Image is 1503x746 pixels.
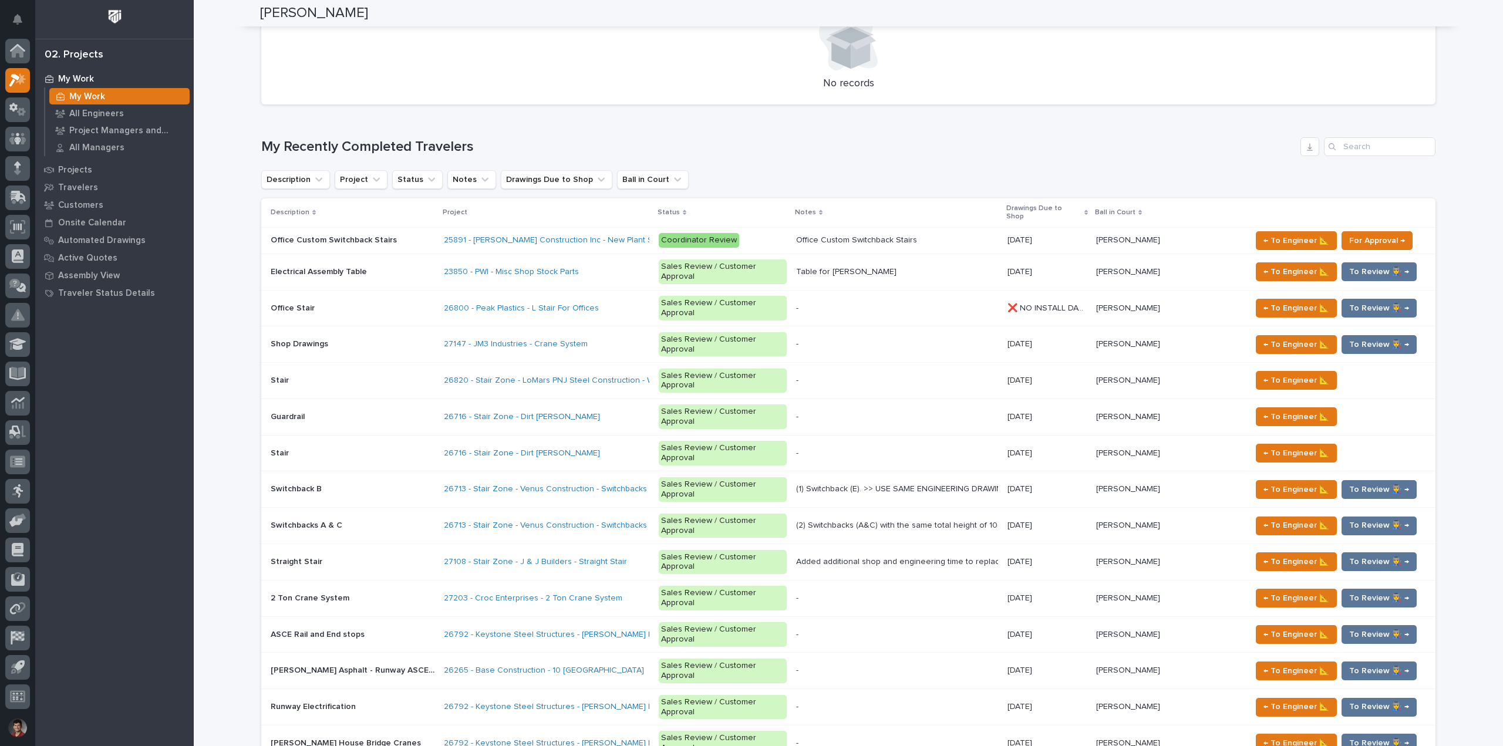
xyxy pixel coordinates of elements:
[1096,518,1162,531] p: [PERSON_NAME]
[1256,262,1337,281] button: ← To Engineer 📐
[1096,663,1162,676] p: [PERSON_NAME]
[1263,301,1329,315] span: ← To Engineer 📐
[45,88,194,104] a: My Work
[35,284,194,302] a: Traveler Status Details
[58,271,120,281] p: Assembly View
[271,627,367,640] p: ASCE Rail and End stops
[35,214,194,231] a: Onsite Calendar
[1007,373,1034,386] p: [DATE]
[659,296,787,320] div: Sales Review / Customer Approval
[271,482,324,494] p: Switchback B
[1096,627,1162,640] p: [PERSON_NAME]
[271,446,291,458] p: Stair
[35,196,194,214] a: Customers
[1007,265,1034,277] p: [DATE]
[1342,517,1417,535] button: To Review 👨‍🏭 →
[796,412,798,422] div: -
[35,161,194,178] a: Projects
[275,77,1421,90] p: No records
[1096,373,1162,386] p: [PERSON_NAME]
[271,301,317,313] p: Office Stair
[1256,589,1337,607] button: ← To Engineer 📐
[1342,262,1417,281] button: To Review 👨‍🏭 →
[1263,265,1329,279] span: ← To Engineer 📐
[796,303,798,313] div: -
[1007,518,1034,531] p: [DATE]
[796,267,897,277] div: Table for [PERSON_NAME]
[1007,663,1034,676] p: [DATE]
[444,412,600,422] a: 26716 - Stair Zone - Dirt [PERSON_NAME]
[659,404,787,429] div: Sales Review / Customer Approval
[1007,482,1034,494] p: [DATE]
[796,376,798,386] div: -
[1256,371,1337,390] button: ← To Engineer 📐
[796,448,798,458] div: -
[260,5,368,22] h2: [PERSON_NAME]
[1324,137,1435,156] div: Search
[261,653,1435,689] tr: [PERSON_NAME] Asphalt - Runway ASCE Rail[PERSON_NAME] Asphalt - Runway ASCE Rail 26265 - Base Con...
[1256,480,1337,499] button: ← To Engineer 📐
[1342,698,1417,717] button: To Review 👨‍🏭 →
[1007,627,1034,640] p: [DATE]
[659,332,787,357] div: Sales Review / Customer Approval
[69,126,185,136] p: Project Managers and Engineers
[1349,627,1409,642] span: To Review 👨‍🏭 →
[104,6,126,28] img: Workspace Logo
[1007,410,1034,422] p: [DATE]
[444,702,673,712] a: 26792 - Keystone Steel Structures - [PERSON_NAME] House
[501,170,612,189] button: Drawings Due to Shop
[1263,337,1329,352] span: ← To Engineer 📐
[1349,301,1409,315] span: To Review 👨‍🏭 →
[261,363,1435,399] tr: StairStair 26820 - Stair Zone - LoMars PNJ Steel Construction - Walmart Stair Sales Review / Cust...
[659,550,787,575] div: Sales Review / Customer Approval
[1349,700,1409,714] span: To Review 👨‍🏭 →
[659,441,787,465] div: Sales Review / Customer Approval
[1096,301,1162,313] p: [PERSON_NAME]
[796,484,998,494] div: (1) Switchback (E). >> USE SAME ENGINEERING DRAWINGS AS JOB#26427 << with only 1 adjustment (chan...
[58,74,94,85] p: My Work
[1263,555,1329,569] span: ← To Engineer 📐
[261,580,1435,616] tr: 2 Ton Crane System2 Ton Crane System 27203 - Croc Enterprises - 2 Ton Crane System Sales Review /...
[659,259,787,284] div: Sales Review / Customer Approval
[1256,407,1337,426] button: ← To Engineer 📐
[1007,700,1034,712] p: [DATE]
[1263,664,1329,678] span: ← To Engineer 📐
[1256,517,1337,535] button: ← To Engineer 📐
[1349,555,1409,569] span: To Review 👨‍🏭 →
[261,170,330,189] button: Description
[1263,627,1329,642] span: ← To Engineer 📐
[392,170,443,189] button: Status
[35,249,194,266] a: Active Quotes
[1256,444,1337,463] button: ← To Engineer 📐
[69,92,105,102] p: My Work
[1349,664,1409,678] span: To Review 👨‍🏭 →
[796,557,998,567] div: Added additional shop and engineering time to replace C-Channel with 8 x 2 Rectangular Tubing.
[261,471,1435,508] tr: Switchback BSwitchback B 26713 - Stair Zone - Venus Construction - Switchbacks & Stairtowers Sale...
[444,666,644,676] a: 26265 - Base Construction - 10 [GEOGRAPHIC_DATA]
[58,253,117,264] p: Active Quotes
[658,206,680,219] p: Status
[1006,202,1081,224] p: Drawings Due to Shop
[35,70,194,87] a: My Work
[796,339,798,349] div: -
[617,170,689,189] button: Ball in Court
[261,290,1435,326] tr: Office StairOffice Stair 26800 - Peak Plastics - L Stair For Offices Sales Review / Customer Appr...
[261,227,1435,254] tr: Office Custom Switchback StairsOffice Custom Switchback Stairs 25891 - [PERSON_NAME] Construction...
[796,666,798,676] div: -
[796,702,798,712] div: -
[1256,698,1337,717] button: ← To Engineer 📐
[58,235,146,246] p: Automated Drawings
[1349,518,1409,532] span: To Review 👨‍🏭 →
[795,206,816,219] p: Notes
[261,139,1296,156] h1: My Recently Completed Travelers
[443,206,467,219] p: Project
[1096,265,1162,277] p: [PERSON_NAME]
[45,122,194,139] a: Project Managers and Engineers
[261,508,1435,544] tr: Switchbacks A & CSwitchbacks A & C 26713 - Stair Zone - Venus Construction - Switchbacks & Stairt...
[1349,234,1405,248] span: For Approval →
[1263,373,1329,387] span: ← To Engineer 📐
[1096,410,1162,422] p: [PERSON_NAME]
[261,326,1435,363] tr: Shop DrawingsShop Drawings 27147 - JM3 Industries - Crane System Sales Review / Customer Approval...
[444,235,747,245] a: 25891 - [PERSON_NAME] Construction Inc - New Plant Setup - Mezzanine Project
[1263,234,1329,248] span: ← To Engineer 📐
